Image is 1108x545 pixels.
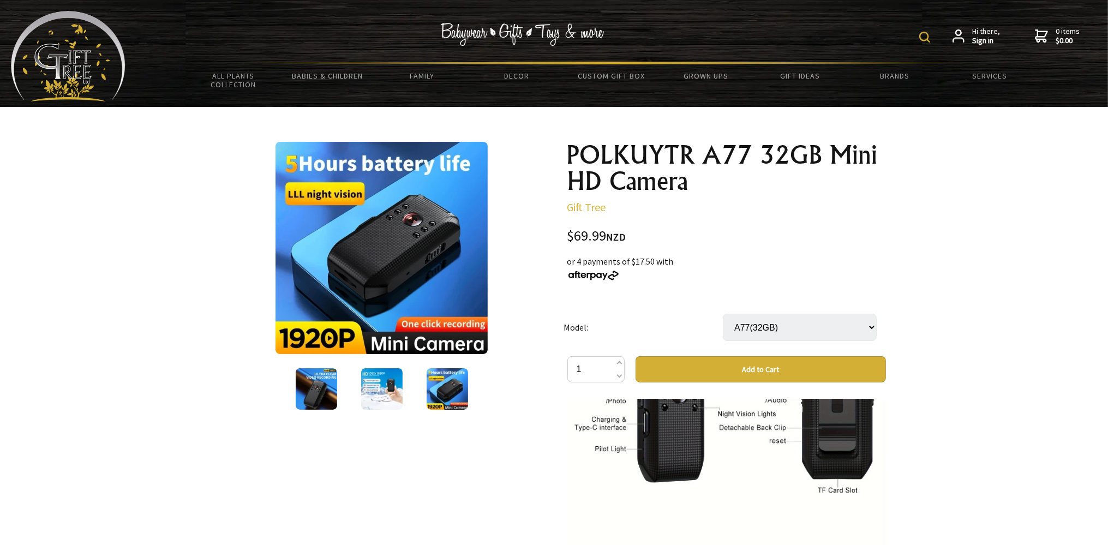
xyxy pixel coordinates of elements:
[972,36,1000,46] strong: Sign in
[567,255,886,281] div: or 4 payments of $17.50 with
[280,64,375,87] a: Babies & Children
[753,64,847,87] a: Gift Ideas
[607,231,626,243] span: NZD
[469,64,564,87] a: Decor
[567,200,606,214] a: Gift Tree
[564,298,723,356] td: Model:
[942,64,1037,87] a: Services
[658,64,753,87] a: Grown Ups
[567,271,620,280] img: Afterpay
[275,142,488,354] img: POLKUYTR A77 32GB Mini HD Camera
[296,368,337,410] img: POLKUYTR A77 32GB Mini HD Camera
[848,64,942,87] a: Brands
[361,368,403,410] img: POLKUYTR A77 32GB Mini HD Camera
[186,64,280,96] a: All Plants Collection
[567,142,886,194] h1: POLKUYTR A77 32GB Mini HD Camera
[1035,27,1080,46] a: 0 items$0.00
[427,368,468,410] img: POLKUYTR A77 32GB Mini HD Camera
[567,229,886,244] div: $69.99
[11,11,125,101] img: Babyware - Gifts - Toys and more...
[441,23,604,46] img: Babywear - Gifts - Toys & more
[1056,26,1080,46] span: 0 items
[972,27,1000,46] span: Hi there,
[375,64,469,87] a: Family
[636,356,886,382] button: Add to Cart
[919,32,930,43] img: product search
[953,27,1000,46] a: Hi there,Sign in
[564,64,658,87] a: Custom Gift Box
[1056,36,1080,46] strong: $0.00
